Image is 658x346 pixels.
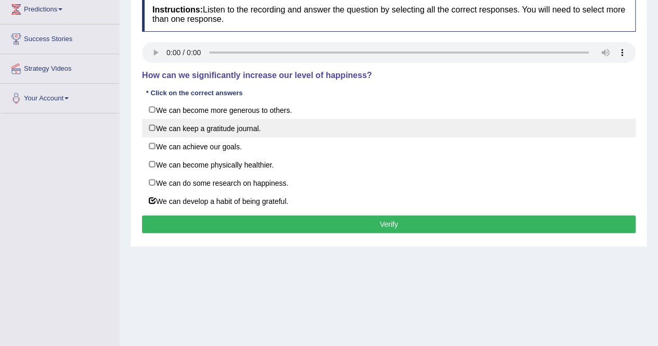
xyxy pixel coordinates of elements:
[142,215,636,233] button: Verify
[142,100,636,119] label: We can become more generous to others.
[142,155,636,174] label: We can become physically healthier.
[152,5,203,14] b: Instructions:
[142,137,636,156] label: We can achieve our goals.
[1,24,119,50] a: Success Stories
[142,119,636,137] label: We can keep a gratitude journal.
[142,191,636,210] label: We can develop a habit of being grateful.
[1,54,119,80] a: Strategy Videos
[142,88,247,98] div: * Click on the correct answers
[1,84,119,110] a: Your Account
[142,71,636,80] h4: How can we significantly increase our level of happiness?
[142,173,636,192] label: We can do some research on happiness.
